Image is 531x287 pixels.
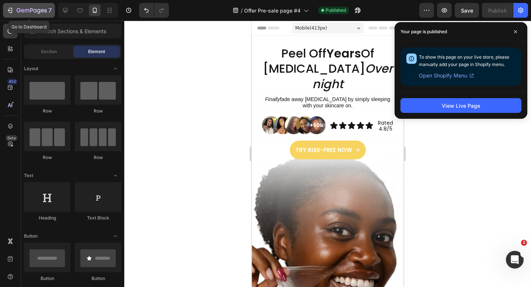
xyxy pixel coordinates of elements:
div: 450 [7,79,18,84]
div: Row [75,154,121,161]
iframe: Design area [251,21,404,287]
p: Your page is published [400,28,447,35]
div: Button [24,275,70,282]
div: Publish [488,7,507,14]
iframe: Intercom live chat [506,251,524,269]
span: Save [461,7,473,14]
div: Row [24,154,70,161]
input: Search Sections & Elements [24,24,121,38]
span: Element [88,48,105,55]
span: To show this page on your live store, please manually add your page in Shopify menu. [419,54,509,67]
span: 2 [521,240,527,246]
p: 7 [48,6,52,15]
button: View Live Page [400,98,521,113]
div: Undo/Redo [139,3,169,18]
button: Save [455,3,479,18]
span: Toggle open [110,63,121,75]
div: View Live Page [442,102,480,110]
button: 7 [3,3,55,18]
span: / [241,7,243,14]
div: Button [75,275,121,282]
div: Heading [24,215,70,221]
span: Toggle open [110,230,121,242]
div: Row [24,108,70,114]
span: Toggle open [110,170,121,181]
span: Offer Pre-sale page #4 [244,7,301,14]
button: Publish [482,3,513,18]
div: Text Block [75,215,121,221]
span: Section [41,48,57,55]
span: Layout [24,65,38,72]
span: Text [24,172,33,179]
div: Beta [6,135,18,141]
span: Published [326,7,346,14]
span: Button [24,233,38,239]
div: Row [75,108,121,114]
span: Open Shopify Menu [419,71,467,80]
